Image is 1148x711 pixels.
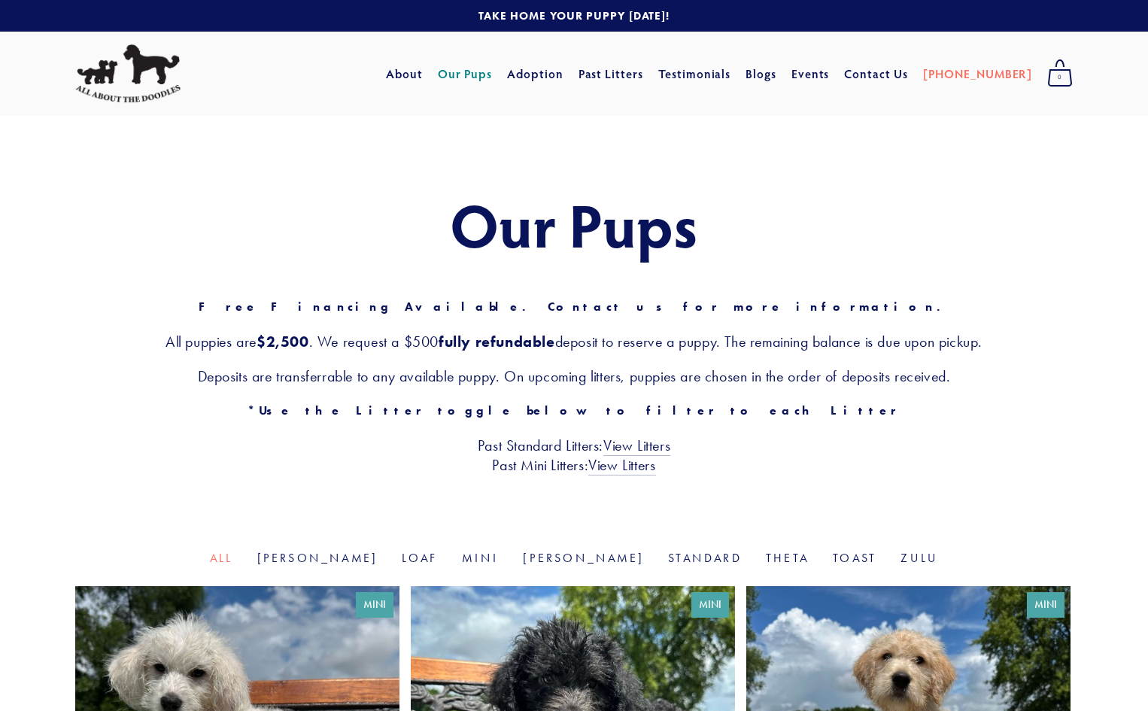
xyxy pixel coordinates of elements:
a: View Litters [603,436,670,456]
span: 0 [1047,68,1073,87]
a: Toast [833,551,876,565]
a: Adoption [507,60,563,87]
h3: Deposits are transferrable to any available puppy. On upcoming litters, puppies are chosen in the... [75,366,1073,386]
a: Past Litters [579,65,644,81]
a: [PHONE_NUMBER] [923,60,1032,87]
a: View Litters [588,456,655,476]
h1: Our Pups [75,191,1073,257]
a: Loaf [402,551,438,565]
strong: Free Financing Available. Contact us for more information. [199,299,950,314]
a: All [210,551,233,565]
a: Theta [766,551,809,565]
strong: fully refundable [439,333,555,351]
h3: All puppies are . We request a $500 deposit to reserve a puppy. The remaining balance is due upon... [75,332,1073,351]
h3: Past Standard Litters: Past Mini Litters: [75,436,1073,475]
strong: *Use the Litter toggle below to filter to each Litter [248,403,900,418]
a: [PERSON_NAME] [523,551,644,565]
a: [PERSON_NAME] [257,551,378,565]
a: Blogs [746,60,776,87]
a: Zulu [900,551,938,565]
a: Our Pups [438,60,493,87]
img: All About The Doodles [75,44,181,103]
a: Mini [462,551,499,565]
a: Testimonials [658,60,731,87]
a: Events [791,60,830,87]
a: About [386,60,423,87]
a: Standard [668,551,742,565]
a: Contact Us [844,60,908,87]
strong: $2,500 [257,333,309,351]
a: 0 items in cart [1040,55,1080,93]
